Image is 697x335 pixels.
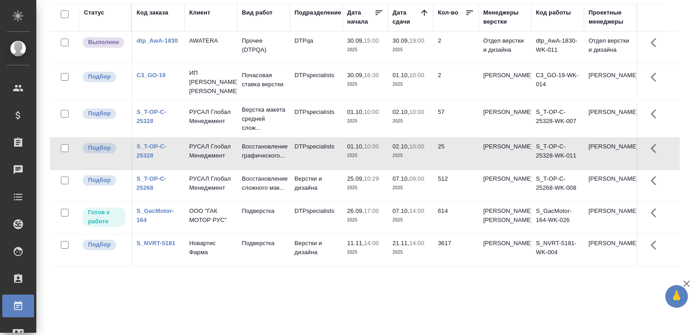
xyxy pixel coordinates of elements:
p: 2025 [347,183,383,192]
p: 2025 [393,45,429,54]
p: РУСАЛ Глобал Менеджмент [189,174,233,192]
p: Отдел верстки и дизайна [483,36,527,54]
p: 30.09, [347,37,364,44]
td: DTPspecialists [290,66,343,98]
span: 🙏 [669,287,684,306]
p: 2025 [393,80,429,89]
div: Дата сдачи [393,8,420,26]
td: S_T-OP-C-25268-WK-008 [531,170,584,202]
p: 16:30 [364,72,379,79]
div: Можно подбирать исполнителей [82,142,127,154]
td: DTPspecialists [290,138,343,169]
p: Подбор [88,176,111,185]
p: 19:00 [409,37,424,44]
button: Здесь прячутся важные кнопки [645,66,667,88]
div: Подразделение [295,8,341,17]
p: 2025 [347,248,383,257]
td: S_T-OP-C-25328-WK-011 [531,138,584,169]
p: 11.11, [347,240,364,246]
p: 2025 [393,183,429,192]
div: Менеджеры верстки [483,8,527,26]
p: 25.09, [347,175,364,182]
button: Здесь прячутся важные кнопки [645,202,667,224]
td: Верстки и дизайна [290,170,343,202]
p: 14:00 [364,240,379,246]
div: Можно подбирать исполнителей [82,108,127,120]
td: DTPspecialists [290,202,343,234]
p: Выполнен [88,38,119,47]
p: ИП [PERSON_NAME] [PERSON_NAME] [189,69,233,96]
a: dtp_AwA-1830 [137,37,178,44]
p: 2025 [347,45,383,54]
p: Верстка макета средней слож... [242,105,285,133]
p: Прочее (DTPQA) [242,36,285,54]
p: 10:00 [409,108,424,115]
div: Можно подбирать исполнителей [82,71,127,83]
p: 01.10, [347,108,364,115]
td: [PERSON_NAME] [584,138,637,169]
p: 14:00 [409,240,424,246]
p: Подбор [88,143,111,153]
a: C3_GO-19 [137,72,166,79]
p: 2025 [393,151,429,160]
td: S_GacMotor-164-WK-026 [531,202,584,234]
button: 🙏 [665,285,688,308]
div: Код работы [536,8,571,17]
p: 2025 [393,216,429,225]
p: 07.10, [393,207,409,214]
a: S_T-OP-C-25328 [137,143,167,159]
p: 10:00 [409,143,424,150]
div: Можно подбирать исполнителей [82,174,127,187]
p: Подверстка [242,239,285,248]
div: Можно подбирать исполнителей [82,239,127,251]
p: 10:29 [364,175,379,182]
p: 02.10, [393,108,409,115]
td: dtp_AwA-1830-WK-011 [531,32,584,64]
button: Здесь прячутся важные кнопки [645,32,667,54]
div: Исполнитель может приступить к работе [82,207,127,228]
td: 3617 [433,234,479,266]
a: S_T-OP-C-25328 [137,108,167,124]
p: 2025 [393,248,429,257]
div: Статус [84,8,104,17]
button: Здесь прячутся важные кнопки [645,103,667,125]
p: 01.10, [393,72,409,79]
td: Верстки и дизайна [290,234,343,266]
button: Здесь прячутся важные кнопки [645,170,667,192]
td: 2 [433,32,479,64]
p: 01.10, [347,143,364,150]
p: [PERSON_NAME], [PERSON_NAME] [483,207,527,225]
div: Вид работ [242,8,273,17]
p: 07.10, [393,175,409,182]
p: 17:00 [364,207,379,214]
p: Новартис Фарма [189,239,233,257]
p: 14:00 [409,207,424,214]
td: [PERSON_NAME] [584,202,637,234]
p: 2025 [347,151,383,160]
td: 614 [433,202,479,234]
td: C3_GO-19-WK-014 [531,66,584,98]
p: Восстановление графического... [242,142,285,160]
p: 15:00 [364,37,379,44]
p: Подбор [88,72,111,81]
p: Подбор [88,240,111,249]
p: [PERSON_NAME] [483,108,527,117]
p: [PERSON_NAME] [483,239,527,248]
td: [PERSON_NAME] [584,66,637,98]
a: S_GacMotor-164 [137,207,174,223]
p: 02.10, [393,143,409,150]
p: 2025 [347,80,383,89]
button: Здесь прячутся важные кнопки [645,234,667,256]
td: S_T-OP-C-25328-WK-007 [531,103,584,135]
p: Почасовая ставка верстки [242,71,285,89]
p: Подверстка [242,207,285,216]
p: 26.09, [347,207,364,214]
td: 512 [433,170,479,202]
p: 10:00 [364,143,379,150]
div: Код заказа [137,8,168,17]
button: Здесь прячутся важные кнопки [645,138,667,159]
td: [PERSON_NAME] [584,170,637,202]
p: 2025 [347,216,383,225]
div: Клиент [189,8,210,17]
td: [PERSON_NAME] [584,234,637,266]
